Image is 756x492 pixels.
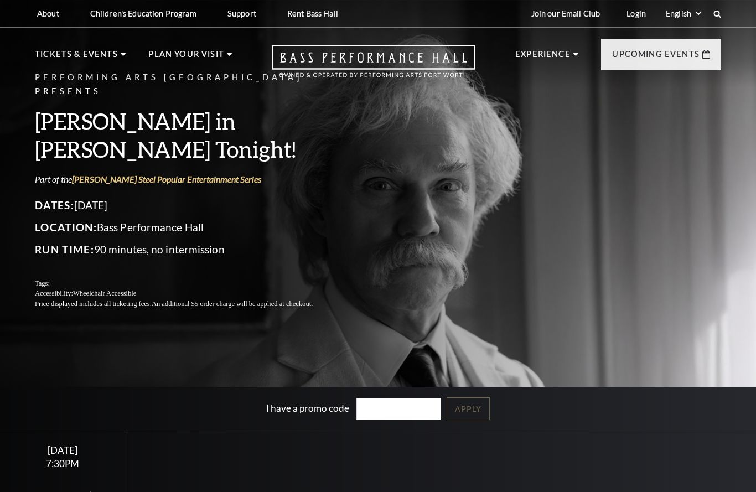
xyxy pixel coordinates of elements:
[35,48,118,68] p: Tickets & Events
[13,444,112,456] div: [DATE]
[35,196,339,214] p: [DATE]
[13,459,112,468] div: 7:30PM
[90,9,196,18] p: Children's Education Program
[35,221,97,234] span: Location:
[35,278,339,289] p: Tags:
[612,48,700,68] p: Upcoming Events
[515,48,571,68] p: Experience
[227,9,256,18] p: Support
[287,9,338,18] p: Rent Bass Hall
[37,9,59,18] p: About
[35,107,339,163] h3: [PERSON_NAME] in [PERSON_NAME] Tonight!
[35,173,339,185] p: Part of the
[35,199,74,211] span: Dates:
[664,8,703,19] select: Select:
[35,288,339,299] p: Accessibility:
[35,241,339,258] p: 90 minutes, no intermission
[35,299,339,309] p: Price displayed includes all ticketing fees.
[73,289,136,297] span: Wheelchair Accessible
[35,243,94,256] span: Run Time:
[266,402,349,413] label: I have a promo code
[35,219,339,236] p: Bass Performance Hall
[72,174,261,184] a: [PERSON_NAME] Steel Popular Entertainment Series
[152,300,313,308] span: An additional $5 order charge will be applied at checkout.
[148,48,224,68] p: Plan Your Visit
